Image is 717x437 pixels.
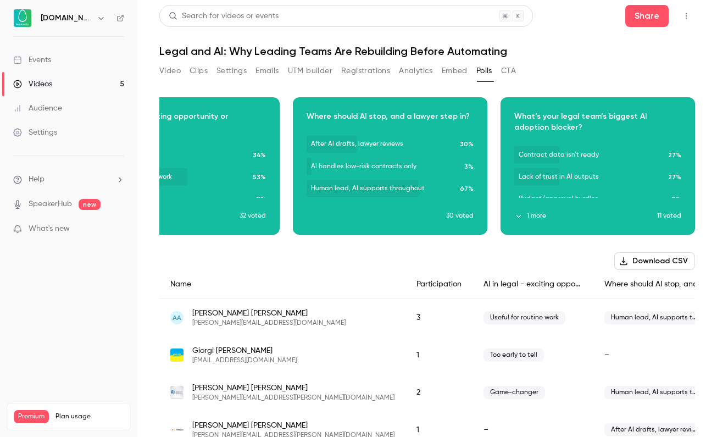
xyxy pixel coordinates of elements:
[159,270,405,299] div: Name
[190,62,208,80] button: Clips
[192,319,346,328] span: [PERSON_NAME][EMAIL_ADDRESS][DOMAIN_NAME]
[192,308,346,319] span: [PERSON_NAME] [PERSON_NAME]
[169,10,279,22] div: Search for videos or events
[79,199,101,210] span: new
[501,62,516,80] button: CTA
[170,423,184,436] img: pvstream.com
[399,62,433,80] button: Analytics
[604,386,703,399] span: Human lead, AI supports throughout
[29,174,45,185] span: Help
[173,313,181,323] span: AA
[13,174,124,185] li: help-dropdown-opener
[41,13,92,24] h6: [DOMAIN_NAME]
[55,412,124,421] span: Plan usage
[192,383,394,394] span: [PERSON_NAME] [PERSON_NAME]
[593,270,714,299] div: Where should AI stop, and a lawyer step in?
[216,62,247,80] button: Settings
[159,62,181,80] button: Video
[442,62,468,80] button: Embed
[405,270,473,299] div: Participation
[405,336,473,374] div: 1
[483,386,545,399] span: Game-changer
[159,45,695,58] h1: Legal and AI: Why Leading Teams Are Rebuilding Before Automating
[255,62,279,80] button: Emails
[14,9,31,27] img: Avokaado.io
[13,54,51,65] div: Events
[14,410,49,423] span: Premium
[13,103,62,114] div: Audience
[29,223,70,235] span: What's new
[29,198,72,210] a: SpeakerHub
[170,386,184,399] img: csb-sbs.com
[192,345,297,356] span: Giorgi [PERSON_NAME]
[405,374,473,411] div: 2
[476,62,492,80] button: Polls
[288,62,332,80] button: UTM builder
[483,349,544,362] span: Too early to tell
[341,62,390,80] button: Registrations
[405,299,473,337] div: 3
[99,211,240,221] button: 1 more
[677,7,695,25] button: Top Bar Actions
[192,356,297,365] span: [EMAIL_ADDRESS][DOMAIN_NAME]
[483,311,565,324] span: Useful for routine work
[192,394,394,402] span: [PERSON_NAME][EMAIL_ADDRESS][PERSON_NAME][DOMAIN_NAME]
[13,79,52,90] div: Videos
[473,270,593,299] div: AI in legal - exciting opportunity or buzzword?
[170,349,184,362] img: newvision.ge
[514,211,657,221] button: 1 more
[604,423,703,436] span: After AI drafts, lawyer reviews
[604,311,703,324] span: Human lead, AI supports throughout
[192,420,394,431] span: [PERSON_NAME] [PERSON_NAME]
[13,127,57,138] div: Settings
[614,252,695,270] button: Download CSV
[593,336,714,374] div: –
[625,5,669,27] button: Share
